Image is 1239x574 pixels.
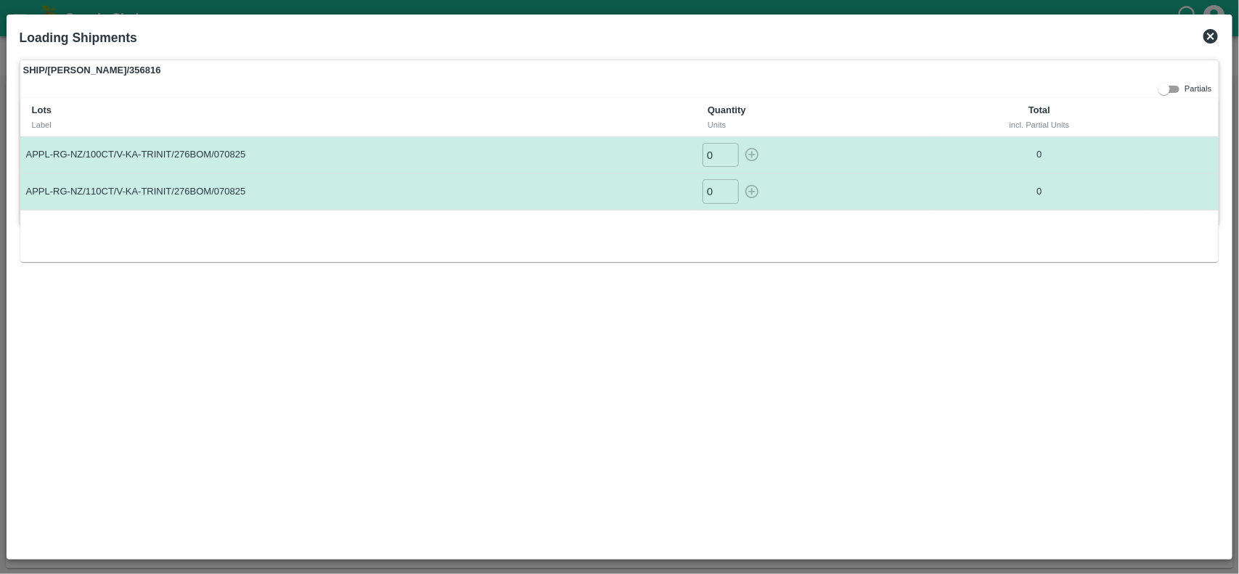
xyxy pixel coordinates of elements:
div: Units [708,118,923,131]
td: APPL-RG-NZ/110CT/V-KA-TRINIT/276BOM/070825 [20,173,697,210]
p: 0 [941,185,1139,199]
td: APPL-RG-NZ/100CT/V-KA-TRINIT/276BOM/070825 [20,136,697,173]
div: Partials [1156,81,1211,98]
div: incl. Partial Units [946,118,1133,131]
b: Lots [32,104,52,115]
input: 0 [703,179,739,203]
b: Quantity [708,104,746,115]
p: 0 [941,148,1139,162]
strong: SHIP/[PERSON_NAME]/356816 [23,63,161,78]
b: Total [1029,104,1050,115]
div: Label [32,118,685,131]
b: Loading Shipments [20,30,137,45]
input: 0 [703,143,739,167]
